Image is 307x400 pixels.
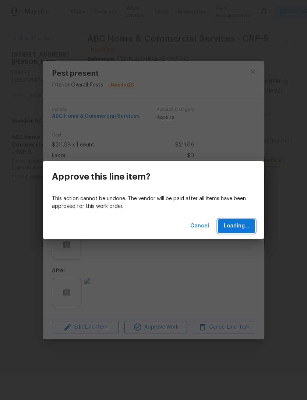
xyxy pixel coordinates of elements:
button: Loading... [218,219,255,233]
p: This action cannot be undone. The vendor will be paid after all items have been approved for this... [52,195,255,210]
span: Loading... [224,222,249,231]
span: Cancel [190,222,209,231]
h3: Approve this line item? [52,171,151,182]
button: Cancel [187,219,212,233]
